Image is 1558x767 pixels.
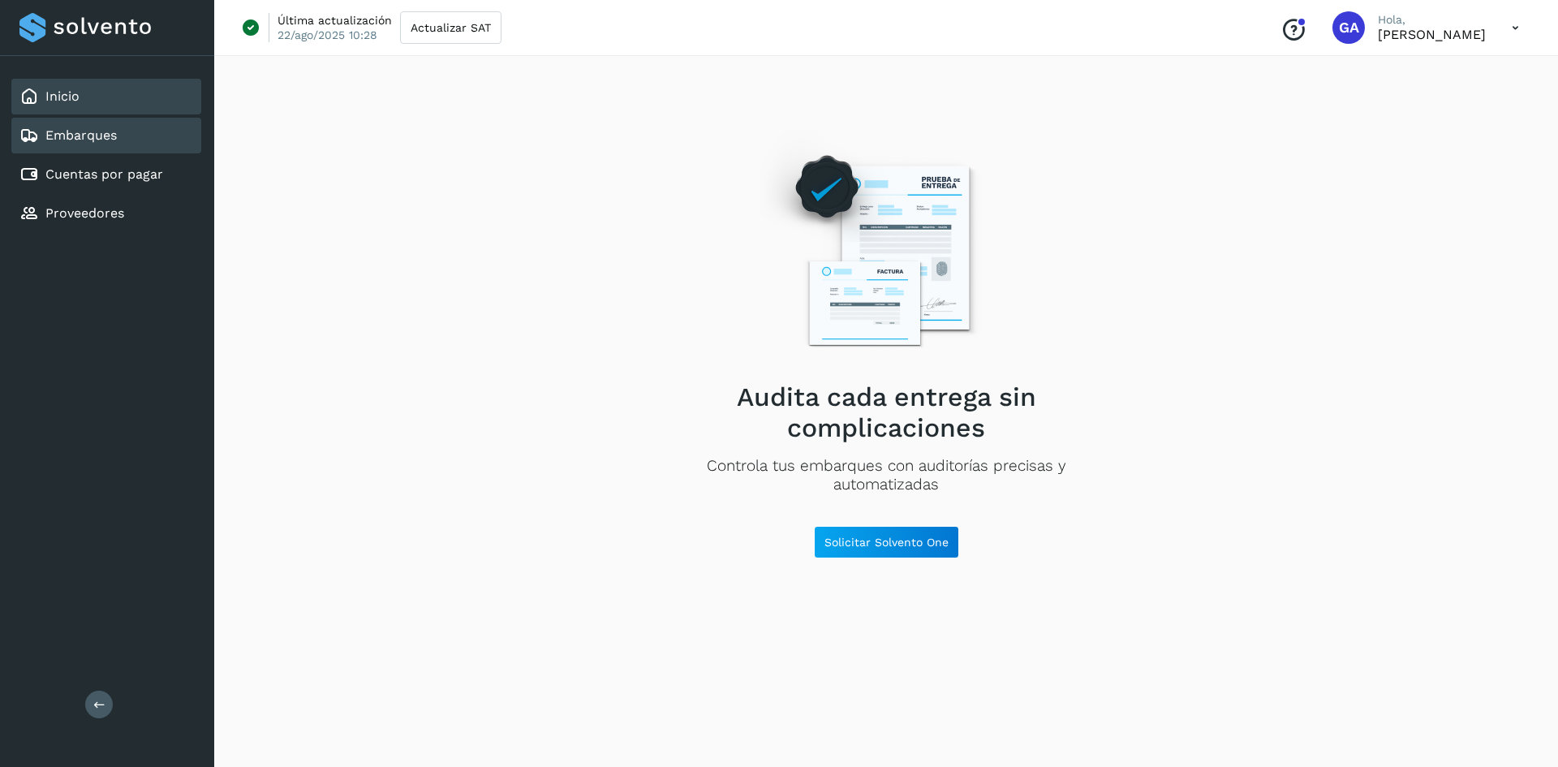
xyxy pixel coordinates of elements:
[814,526,959,558] button: Solicitar Solvento One
[45,88,80,104] a: Inicio
[11,157,201,192] div: Cuentas por pagar
[45,205,124,221] a: Proveedores
[411,22,491,33] span: Actualizar SAT
[824,536,949,548] span: Solicitar Solvento One
[11,118,201,153] div: Embarques
[1378,27,1486,42] p: GERARDO AMADOR
[400,11,501,44] button: Actualizar SAT
[11,196,201,231] div: Proveedores
[278,13,392,28] p: Última actualización
[655,381,1117,444] h2: Audita cada entrega sin complicaciones
[278,28,377,42] p: 22/ago/2025 10:28
[11,79,201,114] div: Inicio
[746,131,1026,368] img: Empty state image
[45,127,117,143] a: Embarques
[45,166,163,182] a: Cuentas por pagar
[1378,13,1486,27] p: Hola,
[655,457,1117,494] p: Controla tus embarques con auditorías precisas y automatizadas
